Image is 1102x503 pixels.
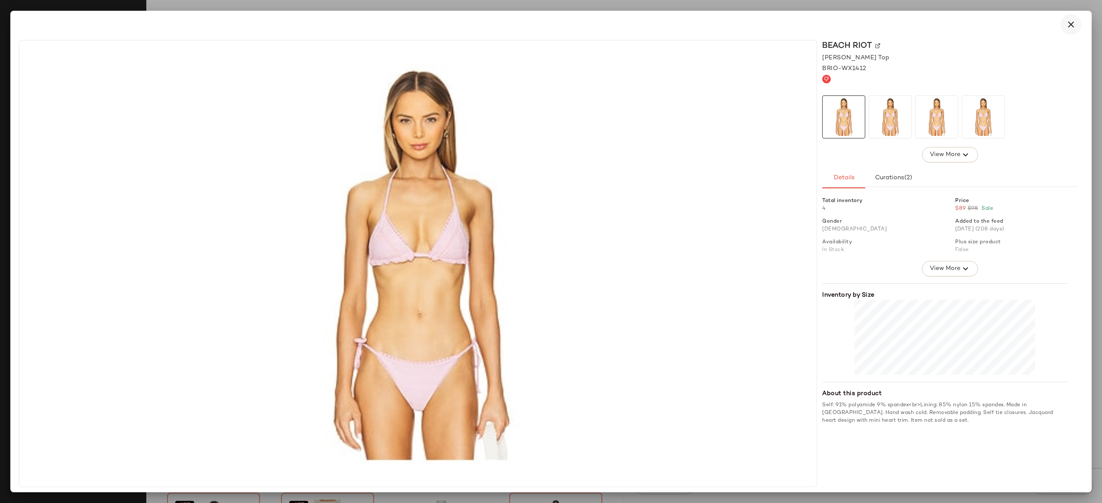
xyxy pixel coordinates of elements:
img: BRIO-WX1412_V1.jpg [25,46,811,482]
button: View More [922,147,978,163]
img: BRIO-WX1412_V1.jpg [823,96,865,138]
span: (2) [904,175,912,181]
span: Curations [874,175,912,181]
button: View More [922,261,978,276]
img: BRIO-WX1412_V1.jpg [916,96,958,138]
img: svg%3e [875,43,880,49]
img: BRIO-WX1412_V1.jpg [962,96,1004,138]
div: Inventory by Size [822,291,1068,300]
span: BRIO-WX1412 [822,64,867,73]
div: Self: 91% polyamide 9% spandex<br>Lining: 85% nylon 15% spandex. Made in [GEOGRAPHIC_DATA]. Hand ... [822,402,1068,425]
span: BEACH RIOT [822,40,872,52]
span: View More [929,150,960,160]
span: [PERSON_NAME] Top [822,53,890,62]
img: svg%3e [824,77,829,82]
div: About this product [822,389,1068,398]
span: View More [929,264,960,274]
img: BRIO-WX1412_V1.jpg [869,96,911,138]
span: Details [833,175,854,181]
